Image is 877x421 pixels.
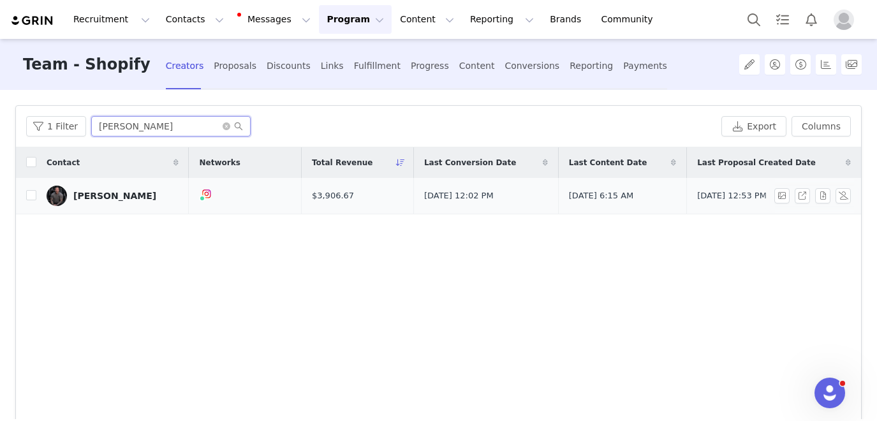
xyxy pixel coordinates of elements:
[462,5,542,34] button: Reporting
[312,157,373,168] span: Total Revenue
[26,116,86,137] button: 1 Filter
[158,5,232,34] button: Contacts
[594,5,667,34] a: Community
[319,5,392,34] button: Program
[411,49,449,83] div: Progress
[826,10,867,30] button: Profile
[792,116,851,137] button: Columns
[697,189,767,202] span: [DATE] 12:53 PM
[354,49,401,83] div: Fulfillment
[47,186,67,206] img: 961e802b-e500-4451-bf01-28a681456240.jpg
[73,191,156,201] div: [PERSON_NAME]
[797,5,825,34] button: Notifications
[91,116,251,137] input: Search...
[321,49,344,83] div: Links
[569,189,634,202] span: [DATE] 6:15 AM
[23,39,151,91] h3: Team - Shopify
[66,5,158,34] button: Recruitment
[505,49,559,83] div: Conversions
[232,5,318,34] button: Messages
[10,15,55,27] img: grin logo
[214,49,256,83] div: Proposals
[166,49,204,83] div: Creators
[424,189,494,202] span: [DATE] 12:02 PM
[47,186,179,206] a: [PERSON_NAME]
[424,157,516,168] span: Last Conversion Date
[769,5,797,34] a: Tasks
[47,157,80,168] span: Contact
[199,157,240,168] span: Networks
[312,189,354,202] span: $3,906.67
[569,157,647,168] span: Last Content Date
[459,49,495,83] div: Content
[834,10,854,30] img: placeholder-profile.jpg
[697,157,816,168] span: Last Proposal Created Date
[542,5,593,34] a: Brands
[392,5,462,34] button: Content
[234,122,243,131] i: icon: search
[267,49,311,83] div: Discounts
[202,189,212,199] img: instagram.svg
[223,122,230,130] i: icon: close-circle
[721,116,786,137] button: Export
[814,378,845,408] iframe: Intercom live chat
[623,49,667,83] div: Payments
[740,5,768,34] button: Search
[570,49,613,83] div: Reporting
